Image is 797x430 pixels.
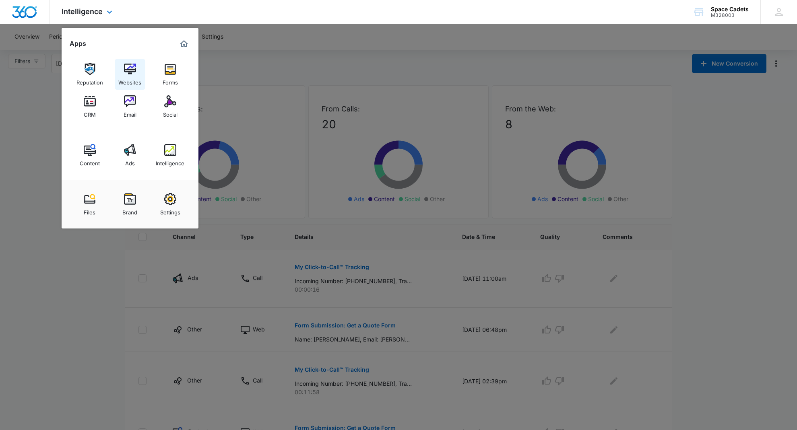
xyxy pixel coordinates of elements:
[155,59,186,90] a: Forms
[115,140,145,171] a: Ads
[115,91,145,122] a: Email
[74,189,105,220] a: Files
[74,91,105,122] a: CRM
[122,205,137,216] div: Brand
[62,7,103,16] span: Intelligence
[160,205,180,216] div: Settings
[70,40,86,47] h2: Apps
[118,75,141,86] div: Websites
[115,59,145,90] a: Websites
[711,12,749,18] div: account id
[178,37,190,50] a: Marketing 360® Dashboard
[156,156,184,167] div: Intelligence
[74,59,105,90] a: Reputation
[711,6,749,12] div: account name
[125,156,135,167] div: Ads
[76,75,103,86] div: Reputation
[155,189,186,220] a: Settings
[163,107,178,118] div: Social
[84,107,96,118] div: CRM
[74,140,105,171] a: Content
[80,156,100,167] div: Content
[84,205,95,216] div: Files
[155,140,186,171] a: Intelligence
[115,189,145,220] a: Brand
[124,107,136,118] div: Email
[163,75,178,86] div: Forms
[155,91,186,122] a: Social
